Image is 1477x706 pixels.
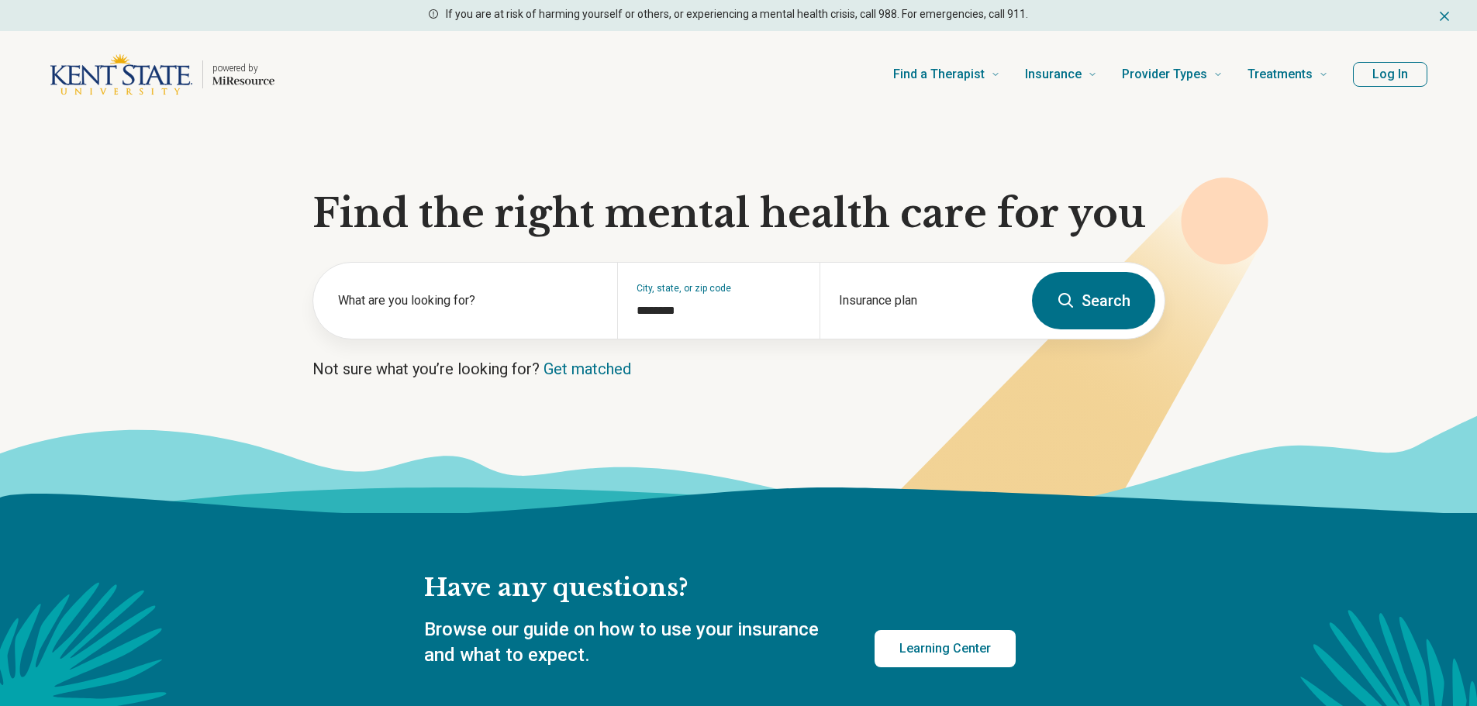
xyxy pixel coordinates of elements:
[1122,64,1207,85] span: Provider Types
[312,191,1165,237] h1: Find the right mental health care for you
[1032,272,1155,329] button: Search
[1248,43,1328,105] a: Treatments
[1437,6,1452,25] button: Dismiss
[1248,64,1313,85] span: Treatments
[1122,43,1223,105] a: Provider Types
[50,50,274,99] a: Home page
[338,291,599,310] label: What are you looking for?
[446,6,1028,22] p: If you are at risk of harming yourself or others, or experiencing a mental health crisis, call 98...
[424,617,837,669] p: Browse our guide on how to use your insurance and what to expect.
[312,358,1165,380] p: Not sure what you’re looking for?
[1025,43,1097,105] a: Insurance
[544,360,631,378] a: Get matched
[1353,62,1427,87] button: Log In
[424,572,1016,604] h2: Have any questions?
[1025,64,1082,85] span: Insurance
[893,64,985,85] span: Find a Therapist
[875,630,1016,667] a: Learning Center
[893,43,1000,105] a: Find a Therapist
[212,62,274,74] p: powered by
